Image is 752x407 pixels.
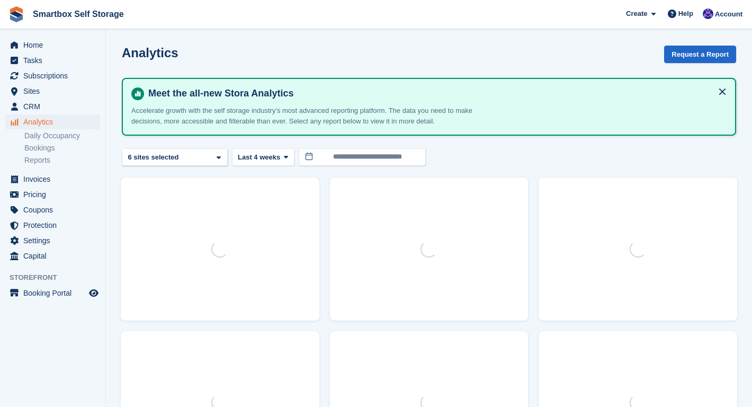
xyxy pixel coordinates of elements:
a: Preview store [87,287,100,299]
a: menu [5,99,100,114]
h2: Analytics [122,46,178,60]
a: menu [5,53,100,68]
a: Reports [24,155,100,165]
h4: Meet the all-new Stora Analytics [144,87,727,100]
a: menu [5,187,100,202]
a: menu [5,84,100,99]
span: Tasks [23,53,87,68]
a: menu [5,218,100,233]
a: menu [5,68,100,83]
a: menu [5,172,100,187]
span: Sites [23,84,87,99]
a: Smartbox Self Storage [29,5,128,23]
span: Settings [23,233,87,248]
span: Storefront [10,272,105,283]
span: Create [626,8,647,19]
span: Account [715,9,742,20]
span: CRM [23,99,87,114]
span: Capital [23,249,87,263]
span: Help [678,8,693,19]
img: Mattias Ekendahl [703,8,713,19]
span: Invoices [23,172,87,187]
span: Pricing [23,187,87,202]
p: Accelerate growth with the self storage industry's most advanced reporting platform. The data you... [131,105,502,126]
a: menu [5,202,100,217]
span: Home [23,38,87,52]
a: Bookings [24,143,100,153]
span: Analytics [23,114,87,129]
a: menu [5,249,100,263]
span: Subscriptions [23,68,87,83]
a: menu [5,114,100,129]
button: Last 4 weeks [232,148,294,166]
a: menu [5,38,100,52]
span: Last 4 weeks [238,152,280,163]
a: menu [5,233,100,248]
span: Coupons [23,202,87,217]
span: Protection [23,218,87,233]
a: menu [5,286,100,300]
a: Daily Occupancy [24,131,100,141]
span: Booking Portal [23,286,87,300]
img: stora-icon-8386f47178a22dfd0bd8f6a31ec36ba5ce8667c1dd55bd0f319d3a0aa187defe.svg [8,6,24,22]
div: 6 sites selected [126,152,183,163]
button: Request a Report [664,46,736,63]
